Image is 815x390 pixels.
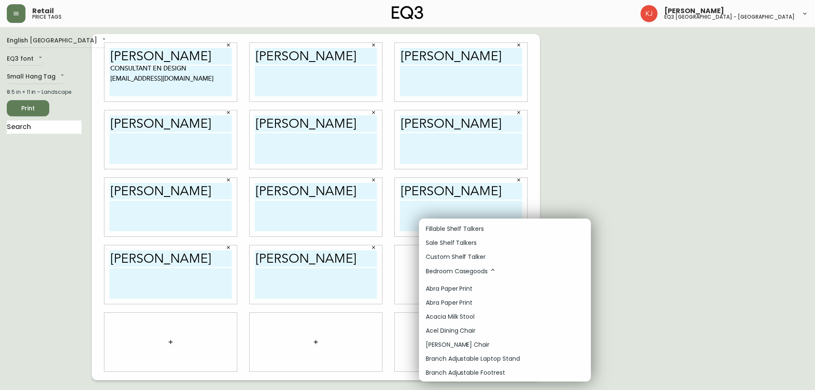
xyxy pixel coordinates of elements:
p: Custom Shelf Talker [426,253,486,261]
p: Abra Paper Print [426,298,472,307]
p: [PERSON_NAME] Chair [426,340,489,349]
p: Branch Adjustable Laptop Stand [426,354,520,363]
p: Acacia Milk Stool [426,312,475,321]
p: Branch Adjustable Footrest [426,368,505,377]
p: Bedroom Casegoods [426,267,496,276]
p: Sale Shelf Talkers [426,238,477,247]
p: Abra Paper Print [426,284,472,293]
p: Acel Dining Chair [426,326,475,335]
p: Fillable Shelf Talkers [426,224,484,233]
